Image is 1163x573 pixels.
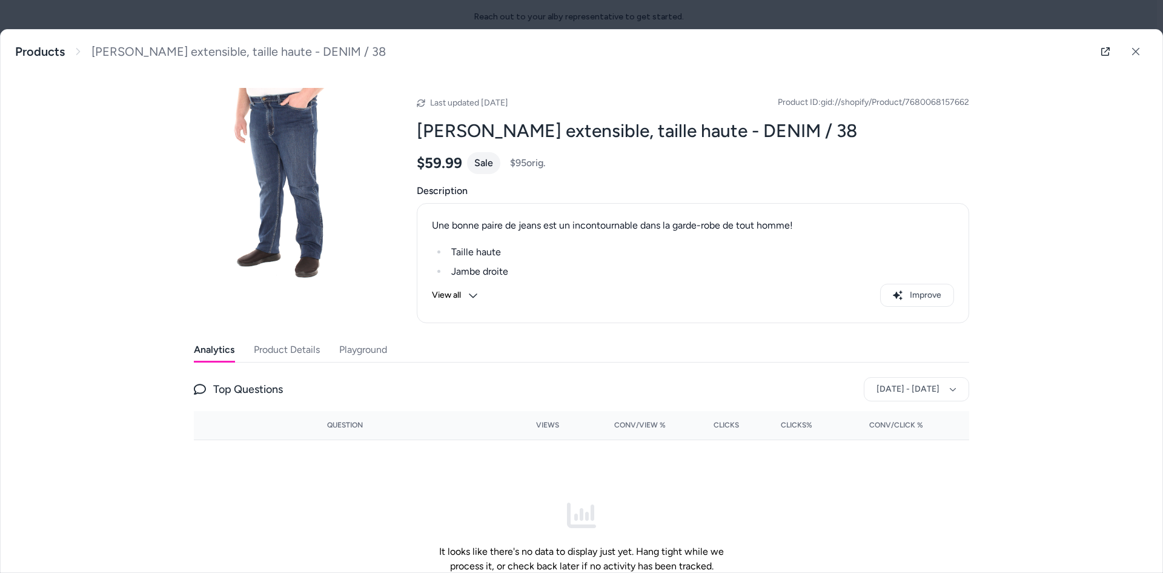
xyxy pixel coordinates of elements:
[339,338,387,362] button: Playground
[448,245,954,260] li: Taille haute
[781,420,812,430] span: Clicks%
[254,338,320,362] button: Product Details
[432,218,954,233] div: Une bonne paire de jeans est un incontournable dans la garde-robe de tout homme!
[864,377,969,401] button: [DATE] - [DATE]
[327,420,363,430] span: Question
[194,338,234,362] button: Analytics
[15,44,386,59] nav: breadcrumb
[448,264,954,279] li: Jambe droite
[430,98,508,108] span: Last updated [DATE]
[432,284,478,307] button: View all
[505,415,559,435] button: Views
[869,420,923,430] span: Conv/Click %
[417,119,969,142] h2: [PERSON_NAME] extensible, taille haute - DENIM / 38
[778,96,969,109] span: Product ID: gid://shopify/Product/7680068157662
[714,420,739,430] span: Clicks
[614,420,666,430] span: Conv/View %
[417,184,969,198] span: Description
[832,415,923,435] button: Conv/Click %
[417,154,462,172] span: $59.99
[15,44,65,59] a: Products
[536,420,559,430] span: Views
[194,88,388,282] img: 1655-6064-blue-01.jpg
[213,381,283,398] span: Top Questions
[327,415,363,435] button: Question
[467,152,500,174] div: Sale
[510,156,546,170] span: $95 orig.
[880,284,954,307] button: Improve
[91,44,386,59] span: [PERSON_NAME] extensible, taille haute - DENIM / 38
[578,415,666,435] button: Conv/View %
[685,415,739,435] button: Clicks
[758,415,812,435] button: Clicks%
